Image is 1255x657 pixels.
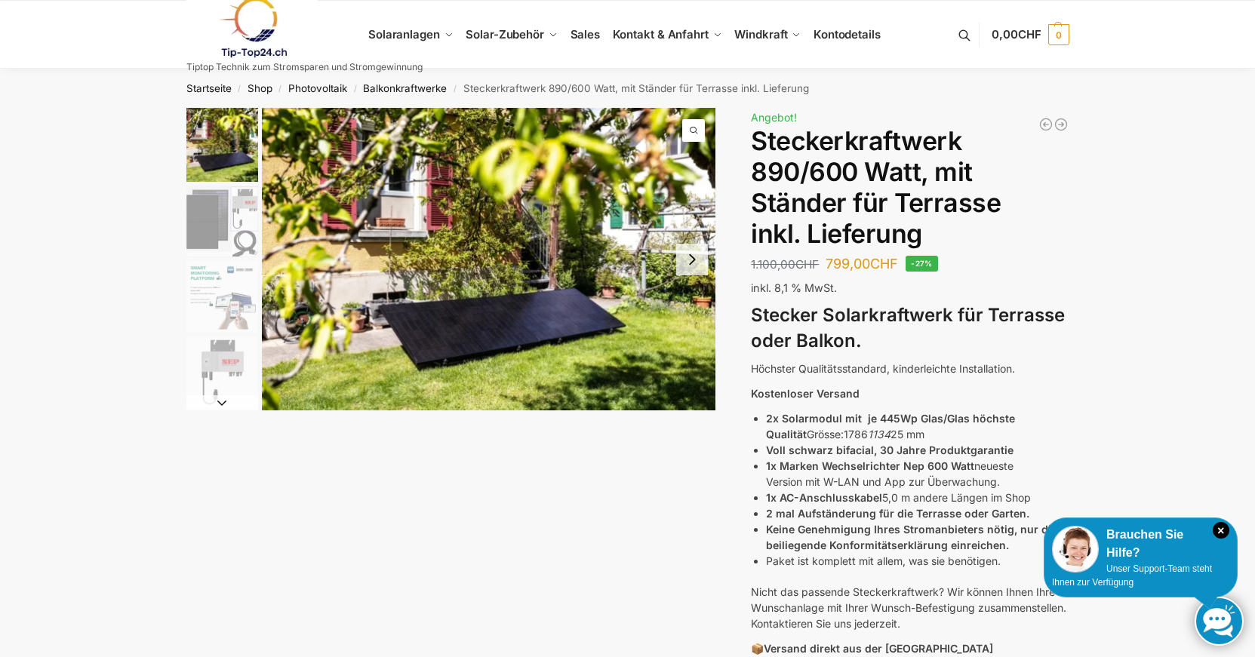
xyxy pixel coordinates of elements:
li: Grösse: [766,410,1069,442]
strong: Versand direkt aus der [GEOGRAPHIC_DATA] [764,642,993,655]
li: 3 / 10 [183,259,258,334]
a: Balkonkraftwerk 1780 Watt mit 4 KWh Zendure Batteriespeicher Notstrom fähig [1054,117,1069,132]
li: 2 / 10 [183,183,258,259]
a: Balkonkraftwerk 890/600 Watt bificial Glas/Glas [1038,117,1054,132]
a: Solar-Zubehör [460,1,564,69]
img: Customer service [1052,526,1099,573]
span: CHF [795,257,819,272]
img: H2c172fe1dfc145729fae6a5890126e09w.jpg_960x960_39c920dd-527c-43d8-9d2f-57e1d41b5fed_1445x [186,261,258,333]
span: 0,00 [992,27,1041,41]
strong: Stecker Solarkraftwerk für Terrasse oder Balkon. [751,304,1065,352]
a: Sales [564,1,606,69]
bdi: 799,00 [826,256,898,272]
strong: Kostenloser Versand [751,387,860,400]
img: Balkonkraftwerk 860 [186,186,258,257]
a: Windkraft [728,1,807,69]
p: Höchster Qualitätsstandard, kinderleichte Installation. [751,361,1069,376]
span: 0 [1048,24,1069,45]
li: 1 / 10 [262,108,716,410]
span: Sales [571,27,601,41]
i: Schließen [1213,522,1229,539]
strong: 1x Marken Wechselrichter Nep 600 Watt [766,459,974,472]
a: Photovoltaik [288,82,347,94]
button: Next slide [676,244,708,275]
em: 1134 [868,428,890,441]
span: Kontodetails [814,27,881,41]
p: Nicht das passende Steckerkraftwerk? Wir können Ihnen Ihre Wunschanlage mit Ihrer Wunsch-Befestig... [751,584,1069,631]
span: / [447,83,463,95]
a: Balkonkraftwerke [363,82,447,94]
span: CHF [870,256,898,272]
span: / [232,83,248,95]
strong: 1x AC-Anschlusskabel [766,491,882,504]
span: Solar-Zubehör [466,27,544,41]
strong: 30 Jahre Produktgarantie [880,444,1014,456]
span: Solaranlagen [368,27,440,41]
span: Windkraft [734,27,787,41]
span: Kontakt & Anfahrt [613,27,709,41]
span: 1786 25 mm [844,428,924,441]
strong: Voll schwarz bifacial, [766,444,877,456]
li: neueste Version mit W-LAN und App zur Überwachung. [766,458,1069,490]
a: Startseite [186,82,232,94]
div: Brauchen Sie Hilfe? [1052,526,1229,562]
a: aldernativ Solaranlagen 5265 web scaled scaled scaledaldernativ Solaranlagen 5265 web scaled scal... [262,108,716,410]
bdi: 1.100,00 [751,257,819,272]
li: 5,0 m andere Längen im Shop [766,490,1069,505]
nav: Breadcrumb [159,69,1096,108]
strong: Keine Genehmigung Ihres Stromanbieters nötig, nur die beiliegende Konformitätserklärung einreichen. [766,523,1057,551]
img: Solaranlagen Terrasse, Garten Balkon [186,108,258,182]
a: 0,00CHF 0 [992,12,1069,57]
li: 1 / 10 [183,108,258,183]
span: Angebot! [751,111,797,124]
a: Kontodetails [807,1,887,69]
strong: 2 mal Aufständerung für die Terrasse oder Garten. [766,507,1029,520]
li: 4 / 10 [183,334,258,410]
span: / [272,83,288,95]
h1: Steckerkraftwerk 890/600 Watt, mit Ständer für Terrasse inkl. Lieferung [751,126,1069,249]
span: -27% [906,256,938,272]
span: CHF [1018,27,1041,41]
button: Next slide [186,395,258,410]
span: / [347,83,363,95]
li: Paket ist komplett mit allem, was sie benötigen. [766,553,1069,569]
strong: 2x Solarmodul mit je 445Wp Glas/Glas höchste Qualität [766,412,1015,441]
span: Unser Support-Team steht Ihnen zur Verfügung [1052,563,1212,588]
img: Solaranlagen Terrasse, Garten Balkon [262,108,716,410]
li: 5 / 10 [183,410,258,485]
img: nep-microwechselrichter-600w [186,336,258,408]
a: Shop [248,82,272,94]
p: Tiptop Technik zum Stromsparen und Stromgewinnung [186,63,423,72]
a: Kontakt & Anfahrt [606,1,728,69]
span: inkl. 8,1 % MwSt. [751,281,837,294]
